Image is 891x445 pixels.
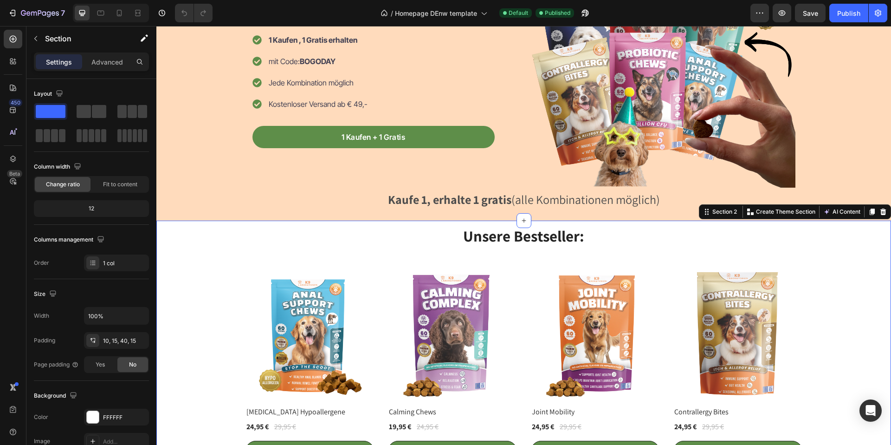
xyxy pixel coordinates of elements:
div: 29,95 € [117,394,141,407]
p: Section [45,33,121,44]
div: Page padding [34,360,79,369]
p: 1 Kaufen + 1 Gratis [185,105,249,117]
button: AI Content [665,180,706,191]
div: 12 [36,202,147,215]
a: Contrallergy Bites [517,243,646,373]
span: No [129,360,136,369]
button: Ab ins körbchen [517,415,646,435]
div: Beta [7,170,22,177]
div: Section 2 [554,182,582,190]
p: Settings [46,57,72,67]
button: Ab ins körbchen [89,415,218,435]
div: Columns management [34,234,106,246]
div: Background [34,390,79,402]
div: 24,95 € [89,394,113,407]
div: Publish [837,8,860,18]
div: Column width [34,161,83,173]
div: 24,95 € [517,394,541,407]
div: Color [34,413,48,421]
a: Anal Gland Hypoallergene [89,243,218,373]
input: Auto [84,308,148,324]
strong: Kaufe 1, erhalte 1 gratis [232,165,355,181]
span: Change ratio [46,180,80,189]
h2: Joint Mobility [374,380,504,393]
div: Undo/Redo [175,4,213,22]
div: Width [34,312,49,320]
div: Padding [34,336,55,345]
button: Ab ins körbchen [374,415,504,435]
h2: Calming Chews [232,380,361,393]
div: 1 col [103,259,147,268]
h2: Contrallergy Bites [517,380,646,393]
p: (alle Kombinationen möglich) [1,163,734,184]
div: 10, 15, 40, 15 [103,337,147,345]
div: 450 [9,99,22,106]
div: Layout [34,88,65,100]
a: Calming Chews [232,243,361,373]
span: Fit to content [103,180,137,189]
span: Published [545,9,570,17]
span: Yes [96,360,105,369]
div: Open Intercom Messenger [859,399,882,422]
div: 29,95 € [402,394,426,407]
div: Order [34,259,49,267]
div: 19,95 € [232,394,256,407]
span: Homepage DEnw template [395,8,477,18]
span: Default [509,9,528,17]
h2: Unsere Bestseller: [89,199,646,221]
p: Create Theme Section [600,182,659,190]
span: Save [803,9,818,17]
span: / [391,8,393,18]
p: 7 [61,7,65,19]
div: 29,95 € [545,394,568,407]
div: 24,95 € [259,394,283,407]
p: Advanced [91,57,123,67]
iframe: Design area [156,26,891,445]
h2: [MEDICAL_DATA] Hypoallergene [89,380,218,393]
div: Size [34,288,58,301]
div: FFFFFF [103,413,147,422]
div: 24,95 € [374,394,399,407]
a: Joint Mobility [374,243,504,373]
button: Ab ins körbchen [232,415,361,435]
button: Save [795,4,826,22]
button: Publish [829,4,868,22]
button: 7 [4,4,69,22]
